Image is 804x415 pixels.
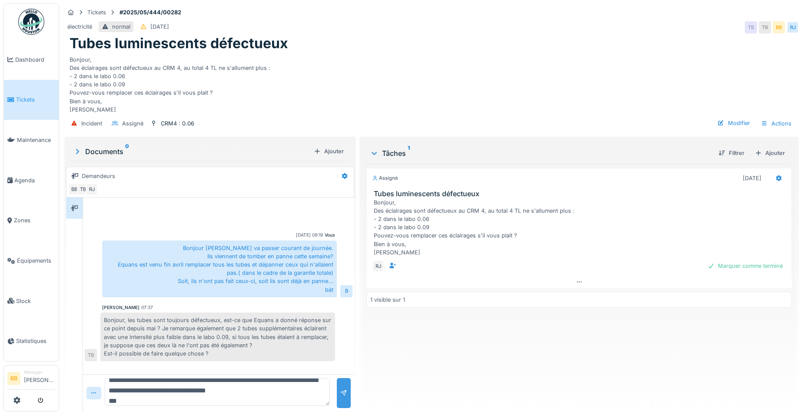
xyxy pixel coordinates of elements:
div: Assigné [372,175,398,182]
div: Demandeurs [82,172,115,180]
div: CRM4 : 0.06 [161,119,194,128]
div: TB [745,21,757,33]
div: TB [77,183,89,195]
a: Maintenance [4,120,59,160]
a: BB Manager[PERSON_NAME] [7,369,55,390]
div: Actions [757,117,795,130]
div: [DATE] [150,23,169,31]
a: Stock [4,281,59,321]
div: Ajouter [310,145,347,157]
div: Ajouter [751,147,788,159]
sup: 0 [125,146,129,157]
span: Maintenance [17,136,55,144]
span: Équipements [17,257,55,265]
div: 1 visible sur 1 [370,296,405,304]
div: Bonjour, Des éclairages sont défectueux au CRM 4, au total 4 TL ne s'allument plus : - 2 dans le ... [374,198,788,257]
div: Tickets [87,8,106,16]
a: Équipements [4,240,59,281]
div: RJ [787,21,799,33]
strong: #2025/05/444/00282 [116,8,185,16]
div: Filtrer [715,147,748,159]
div: Tâches [370,148,711,158]
div: Modifier [714,117,754,129]
a: Agenda [4,160,59,201]
div: BB [773,21,785,33]
div: TB [85,349,97,361]
div: B [340,285,352,297]
div: RJ [372,260,384,272]
span: Dashboard [15,56,55,64]
div: Vous [325,232,335,238]
li: BB [7,372,20,385]
div: électricité [67,23,92,31]
h1: Tubes luminescents défectueux [70,35,288,52]
span: Tickets [16,96,55,104]
div: [DATE] [743,174,761,182]
div: TB [759,21,771,33]
div: Bonjour [PERSON_NAME] va passer courant de journée. Ils viennent de tomber en panne cette semaine... [102,240,337,297]
div: BB [68,183,80,195]
a: Tickets [4,80,59,120]
span: Zones [14,216,55,224]
span: Agenda [14,176,55,184]
div: RJ [86,183,98,195]
div: Incident [81,119,102,128]
a: Dashboard [4,40,59,80]
div: Documents [73,146,310,157]
a: Zones [4,201,59,241]
span: Stock [16,297,55,305]
div: Marquer comme terminé [704,260,786,272]
div: Bonjour, Des éclairages sont défectueux au CRM 4, au total 4 TL ne s'allument plus : - 2 dans le ... [70,52,794,114]
div: 07:37 [141,304,153,311]
img: Badge_color-CXgf-gQk.svg [18,9,44,35]
li: [PERSON_NAME] [24,369,55,388]
div: Manager [24,369,55,375]
div: [DATE] 09:19 [296,232,323,238]
a: Statistiques [4,321,59,362]
div: Assigné [122,119,143,128]
span: Statistiques [16,337,55,345]
div: Bonjour, les tubes sont toujours défectueux, est-ce que Equans a donné réponse sur ce point depui... [100,313,335,361]
sup: 1 [408,148,410,158]
div: normal [112,23,130,31]
h3: Tubes luminescents défectueux [374,190,788,198]
div: [PERSON_NAME] [102,304,140,311]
